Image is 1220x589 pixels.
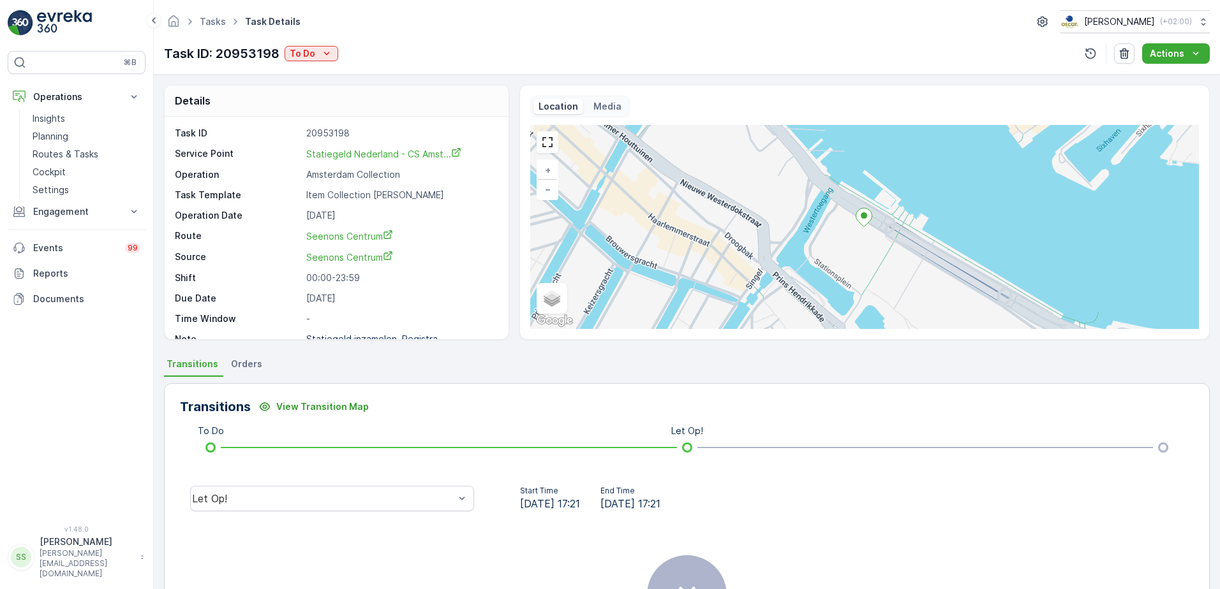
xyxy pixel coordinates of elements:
[306,229,495,243] a: Seenons Centrum
[8,261,145,286] a: Reports
[545,164,551,175] span: +
[306,127,495,140] p: 20953198
[175,209,301,222] p: Operation Date
[539,100,578,113] p: Location
[520,496,580,511] span: [DATE] 17:21
[538,133,557,152] a: View Fullscreen
[600,486,660,496] p: End Time
[8,235,145,261] a: Events99
[27,181,145,199] a: Settings
[27,110,145,127] a: Insights
[33,293,140,305] p: Documents
[533,312,576,329] img: Google
[33,184,69,196] p: Settings
[8,286,145,312] a: Documents
[306,149,461,159] span: Statiegeld Nederland - CS Amst...
[192,493,454,504] div: Let Op!
[40,548,134,579] p: [PERSON_NAME][EMAIL_ADDRESS][DOMAIN_NAME]
[27,127,145,145] a: Planning
[8,199,145,224] button: Engagement
[538,161,557,180] a: Zoom In
[200,16,226,27] a: Tasks
[33,242,117,254] p: Events
[306,231,393,242] span: Seenons Centrum
[1142,43,1210,64] button: Actions
[242,15,303,28] span: Task Details
[593,100,621,113] p: Media
[8,525,145,533] span: v 1.48.0
[306,251,495,264] a: Seenons Centrum
[306,312,495,325] p: -
[1084,15,1155,28] p: [PERSON_NAME]
[33,91,120,103] p: Operations
[538,180,557,199] a: Zoom Out
[251,396,376,417] button: View Transition Map
[124,57,137,68] p: ⌘B
[306,189,495,201] p: Item Collection [PERSON_NAME]
[306,333,445,344] p: Statiegeld inzamelen. Registra...
[1060,15,1079,29] img: basis-logo_rgb2x.png
[175,127,301,140] p: Task ID
[164,44,279,63] p: Task ID: 20953198
[180,397,251,416] p: Transitions
[1060,10,1210,33] button: [PERSON_NAME](+02:00)
[167,358,218,370] span: Transitions
[33,148,98,161] p: Routes & Tasks
[545,184,551,194] span: −
[306,168,495,181] p: Amsterdam Collection
[8,535,145,579] button: SS[PERSON_NAME][PERSON_NAME][EMAIL_ADDRESS][DOMAIN_NAME]
[306,147,461,160] a: Statiegeld Nederland - CS Amst...
[175,272,301,284] p: Shift
[175,333,301,345] p: Note
[175,292,301,305] p: Due Date
[276,400,369,413] p: View Transition Map
[538,284,566,312] a: Layers
[33,112,65,125] p: Insights
[175,229,301,243] p: Route
[27,145,145,163] a: Routes & Tasks
[33,267,140,280] p: Reports
[1150,47,1184,60] p: Actions
[33,166,66,178] p: Cockpit
[533,312,576,329] a: Open this area in Google Maps (opens a new window)
[306,272,495,284] p: 00:00-23:59
[33,205,120,218] p: Engagement
[1160,17,1192,27] p: ( +02:00 )
[198,425,224,437] p: To Do
[285,46,338,61] button: To Do
[175,93,211,108] p: Details
[175,251,301,264] p: Source
[306,252,393,263] span: Seenons Centrum
[128,243,138,253] p: 99
[306,209,495,222] p: [DATE]
[11,547,31,567] div: SS
[8,84,145,110] button: Operations
[8,10,33,36] img: logo
[175,312,301,325] p: Time Window
[40,535,134,548] p: [PERSON_NAME]
[27,163,145,181] a: Cockpit
[175,189,301,201] p: Task Template
[167,19,181,30] a: Homepage
[520,486,580,496] p: Start Time
[37,10,92,36] img: logo_light-DOdMpM7g.png
[306,292,495,305] p: [DATE]
[175,147,301,161] p: Service Point
[175,168,301,181] p: Operation
[33,130,68,143] p: Planning
[231,358,262,370] span: Orders
[290,47,315,60] p: To Do
[671,425,703,437] p: Let Op!
[600,496,660,511] span: [DATE] 17:21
